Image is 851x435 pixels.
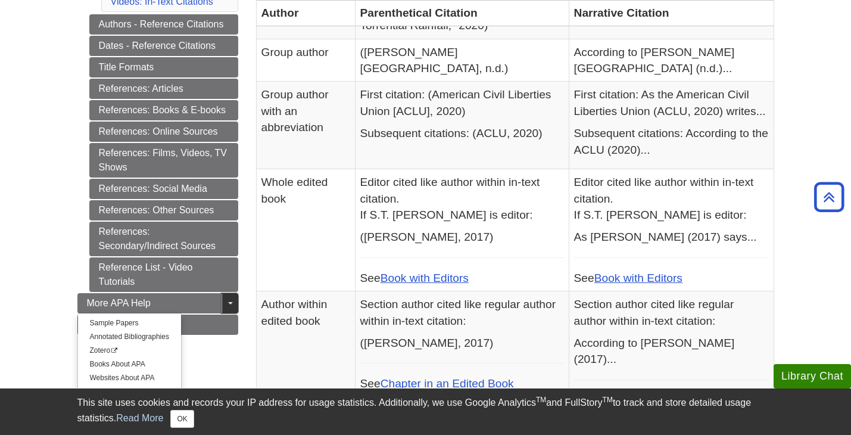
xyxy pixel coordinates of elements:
a: Dates - Reference Citations [89,36,238,56]
td: See [355,291,569,414]
button: Library Chat [774,364,851,389]
td: According to [PERSON_NAME][GEOGRAPHIC_DATA] (n.d.)... [569,39,774,82]
p: ([PERSON_NAME], 2017) [360,229,564,245]
a: References: Social Media [89,179,238,199]
td: Group author [256,39,355,82]
div: This site uses cookies and records your IP address for usage statistics. Additionally, we use Goo... [77,396,774,428]
sup: TM [603,396,613,404]
a: Books About APA [78,358,181,371]
p: Editor cited like author within in-text citation. If S.T. [PERSON_NAME] is editor: [574,174,769,223]
p: ([PERSON_NAME], 2017) [360,335,564,351]
p: Section author cited like regular author within in-text citation: [574,296,769,329]
p: Section author cited like regular author within in-text citation: [360,296,564,329]
a: Chapter in an Edited Book [381,377,514,390]
a: Reference List - Video Tutorials [89,257,238,292]
a: Sample Papers [78,316,181,330]
a: References: Films, Videos, TV Shows [89,143,238,178]
a: References: Secondary/Indirect Sources [89,222,238,256]
td: See [569,291,774,414]
td: See [569,169,774,291]
a: References: Other Sources [89,200,238,220]
span: More APA Help [87,298,151,308]
a: Title Formats [89,57,238,77]
a: References: Online Sources [89,122,238,142]
td: See [355,169,569,291]
i: This link opens in a new window [110,347,118,353]
p: Subsequent citations: (ACLU, 2020) [360,125,564,141]
p: As [PERSON_NAME] (2017) says... [574,229,769,245]
p: First citation: (American Civil Liberties Union [ACLU], 2020) [360,86,564,119]
sup: TM [536,396,546,404]
a: Zotero [78,344,181,358]
p: Editor cited like author within in-text citation. If S.T. [PERSON_NAME] is editor: [360,174,564,223]
p: Subsequent citations: According to the ACLU (2020)... [574,125,769,158]
td: Whole edited book [256,169,355,291]
a: Read More [116,413,163,423]
a: Websites About APA [78,371,181,385]
td: Group author with an abbreviation [256,82,355,169]
a: Book with Editors [381,272,469,284]
a: Annotated Bibliographies [78,330,181,344]
a: Back to Top [810,189,848,205]
td: ([PERSON_NAME][GEOGRAPHIC_DATA], n.d.) [355,39,569,82]
p: First citation: As the American Civil Liberties Union (ACLU, 2020) writes... [574,86,769,119]
button: Close [170,410,194,428]
a: Authors - Reference Citations [89,14,238,35]
a: APA Video Tutorials [78,385,181,399]
a: References: Articles [89,79,238,99]
td: Author within edited book [256,291,355,414]
a: References: Books & E-books [89,100,238,120]
a: More APA Help [77,293,238,313]
p: According to [PERSON_NAME] (2017)... [574,335,769,368]
a: Book with Editors [594,272,682,284]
